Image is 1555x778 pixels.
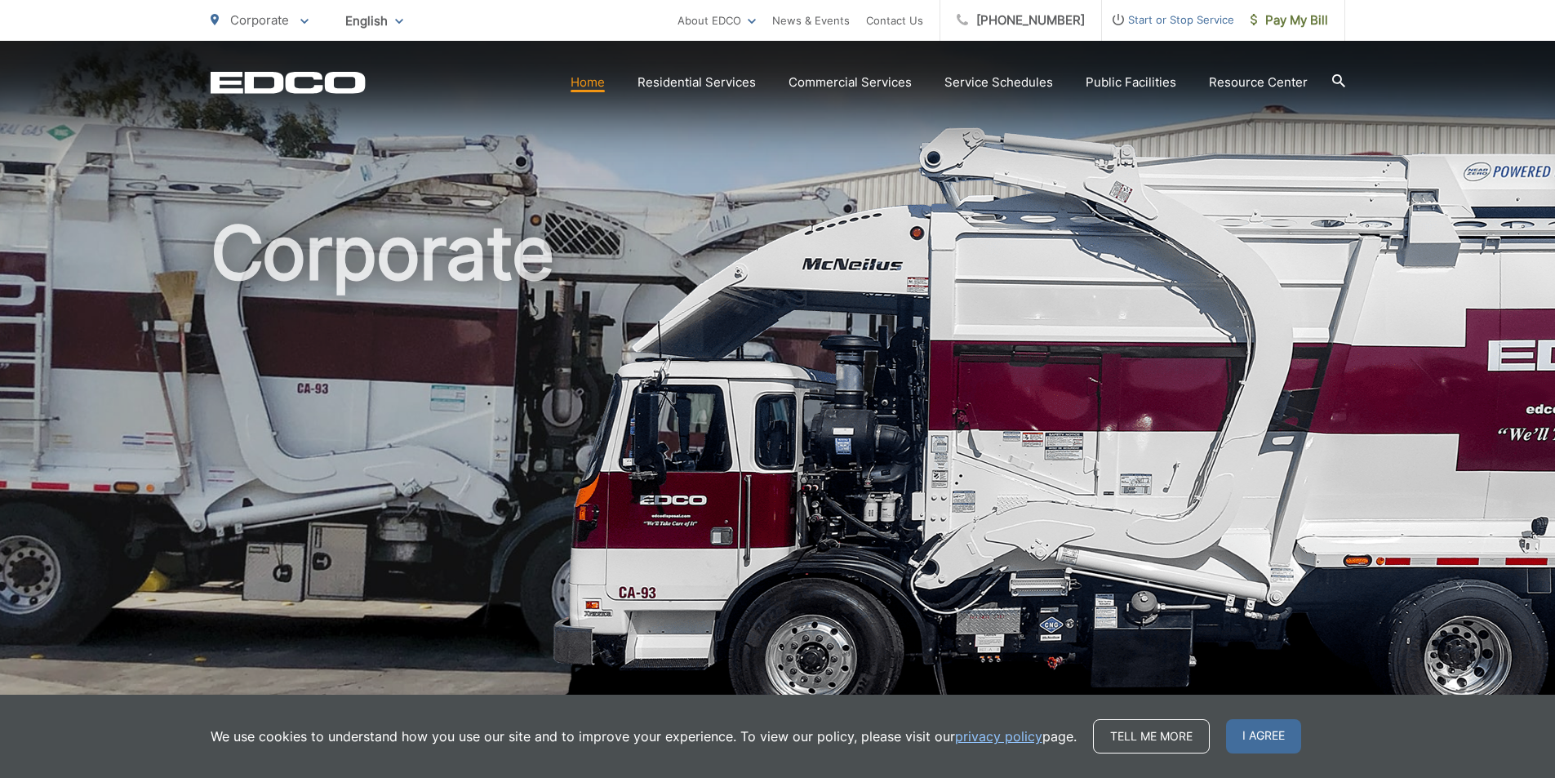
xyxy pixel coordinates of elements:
[230,12,289,28] span: Corporate
[678,11,756,30] a: About EDCO
[1226,719,1301,754] span: I agree
[333,7,415,35] span: English
[772,11,850,30] a: News & Events
[638,73,756,92] a: Residential Services
[955,727,1042,746] a: privacy policy
[1209,73,1308,92] a: Resource Center
[211,71,366,94] a: EDCD logo. Return to the homepage.
[571,73,605,92] a: Home
[789,73,912,92] a: Commercial Services
[1093,719,1210,754] a: Tell me more
[866,11,923,30] a: Contact Us
[211,212,1345,729] h1: Corporate
[1251,11,1328,30] span: Pay My Bill
[211,727,1077,746] p: We use cookies to understand how you use our site and to improve your experience. To view our pol...
[1086,73,1176,92] a: Public Facilities
[944,73,1053,92] a: Service Schedules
